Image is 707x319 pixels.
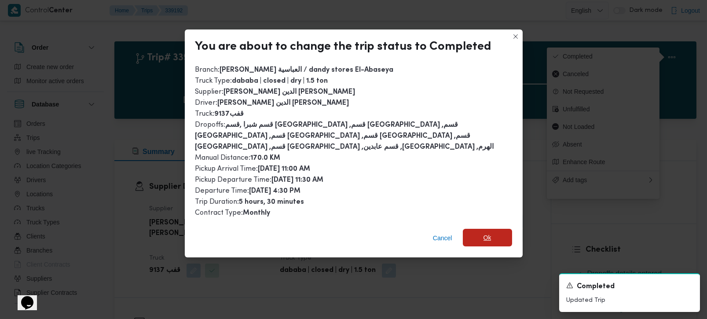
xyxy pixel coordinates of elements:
[195,40,491,54] div: You are about to change the trip status to Completed
[195,77,328,84] span: Truck Type :
[215,111,244,117] b: قفب9137
[258,166,311,172] b: [DATE] 11:00 AM
[195,198,304,205] span: Trip Duration :
[195,110,244,117] span: Truck :
[510,31,521,42] button: Closes this modal window
[195,187,301,194] span: Departure Time :
[566,296,693,305] p: Updated Trip
[195,66,394,73] span: Branch :
[195,165,311,172] span: Pickup Arrival Time :
[195,154,281,161] span: Manual Distance :
[195,209,271,216] span: Contract Type :
[218,100,349,106] b: [PERSON_NAME] الدين [PERSON_NAME]
[251,155,281,161] b: 170.0 KM
[9,284,37,310] iframe: chat widget
[195,176,324,183] span: Pickup Departure Time :
[484,232,491,243] span: Ok
[566,281,693,292] div: Notification
[224,89,355,95] b: [PERSON_NAME] الدين [PERSON_NAME]
[577,282,615,292] span: Completed
[195,121,494,150] span: Dropoffs :
[239,199,304,205] b: 5 hours, 30 minutes
[232,78,328,84] b: dababa | closed | dry | 1.5 ton
[195,99,349,106] span: Driver :
[463,229,512,246] button: Ok
[433,233,452,243] span: Cancel
[429,229,456,247] button: Cancel
[272,177,324,183] b: [DATE] 11:30 AM
[220,67,394,73] b: [PERSON_NAME] العباسية / dandy stores El-Abaseya
[195,122,494,150] b: قسم شبرا ,قسم [GEOGRAPHIC_DATA] ,قسم [GEOGRAPHIC_DATA] ,قسم [GEOGRAPHIC_DATA] ,قسم [GEOGRAPHIC_DA...
[249,188,301,194] b: [DATE] 4:30 PM
[195,88,355,95] span: Supplier :
[243,210,271,216] b: Monthly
